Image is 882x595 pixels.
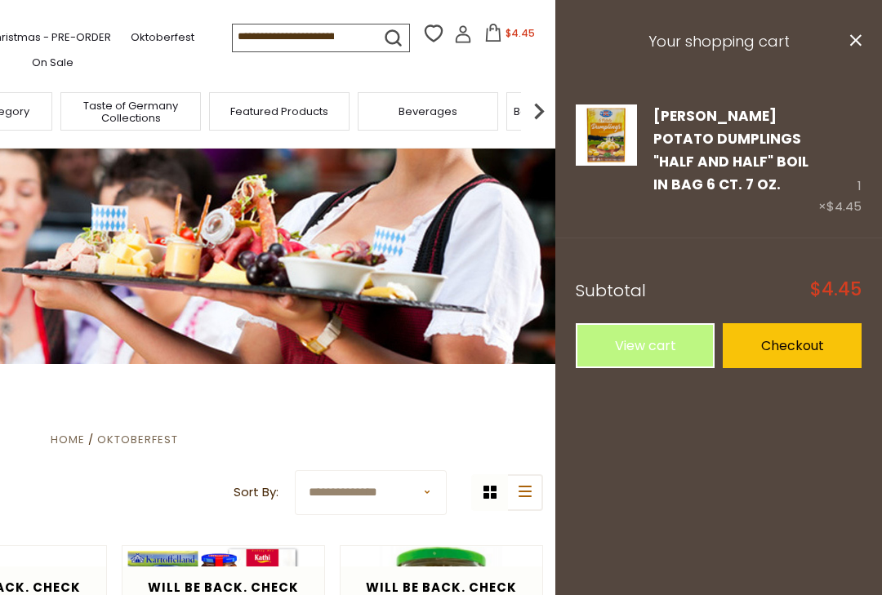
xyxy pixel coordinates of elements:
[230,105,328,118] a: Featured Products
[234,482,278,503] label: Sort By:
[818,104,862,218] div: 1 ×
[576,104,637,166] img: Dr. Knoll Potato Dumplings "Half and Half" Boil in Bag
[475,24,545,48] button: $4.45
[653,106,808,195] a: [PERSON_NAME] Potato Dumplings "Half and Half" Boil in Bag 6 ct. 7 oz.
[399,105,457,118] a: Beverages
[826,198,862,215] span: $4.45
[32,54,73,72] a: On Sale
[523,95,555,127] img: next arrow
[51,432,85,447] a: Home
[810,281,862,299] span: $4.45
[723,323,862,368] a: Checkout
[514,105,640,118] a: Baking, Cakes, Desserts
[576,104,637,218] a: Dr. Knoll Potato Dumplings "Half and Half" Boil in Bag
[576,279,646,302] span: Subtotal
[506,26,535,40] span: $4.45
[97,432,178,447] a: Oktoberfest
[576,323,715,368] a: View cart
[131,29,194,47] a: Oktoberfest
[65,100,196,124] a: Taste of Germany Collections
